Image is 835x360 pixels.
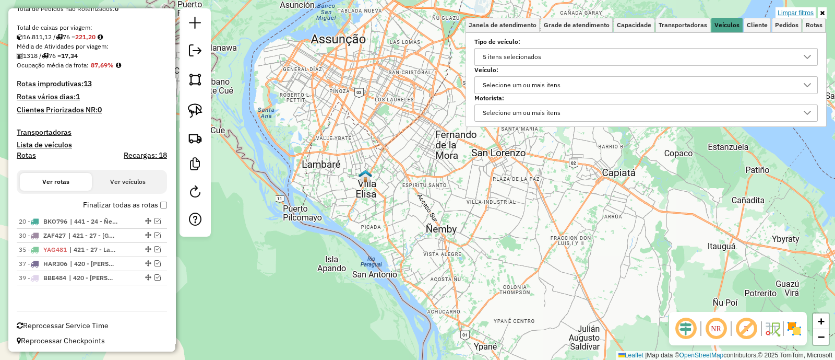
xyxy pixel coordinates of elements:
[764,320,781,337] img: Fluxo de ruas
[786,320,803,337] img: Exibir/Ocultar setores
[188,131,202,145] img: Criar rota
[75,33,96,41] strong: 221,20
[185,154,206,177] a: Criar modelo
[154,260,161,266] em: Visualizar rota
[145,260,151,266] em: Alterar sequência das rotas
[42,53,49,59] i: Total de rotas
[145,246,151,252] em: Alterar sequência das rotas
[673,316,698,341] span: Ocultar deslocamento
[17,42,167,51] div: Média de Atividades por viagem:
[43,260,67,268] span: HAR306
[76,92,80,101] strong: 1
[703,316,729,341] span: Ocultar NR
[154,246,161,252] em: Visualizar rota
[43,231,66,239] span: ZAF427
[19,274,66,282] span: 39 -
[17,23,167,32] div: Total de caixas por viagem:
[479,49,545,65] div: 5 itens selecionados
[83,79,92,88] strong: 13
[154,218,161,224] em: Visualizar rota
[544,22,610,28] span: Grade de atendimento
[115,5,118,13] strong: 0
[679,352,724,359] a: OpenStreetMap
[775,22,798,28] span: Pedidos
[20,173,92,191] button: Ver rotas
[19,260,67,268] span: 37 -
[17,4,167,14] div: Total de Pedidos não Roteirizados:
[19,217,67,225] span: 20 -
[818,315,825,328] span: +
[714,22,739,28] span: Veículos
[806,22,822,28] span: Rotas
[17,321,109,330] span: Reprocessar Service Time
[188,103,202,118] img: Selecionar atividades - laço
[659,22,707,28] span: Transportadoras
[818,7,827,19] a: Ocultar filtros
[185,40,206,64] a: Exportar sessão
[747,22,768,28] span: Cliente
[17,151,36,160] a: Rotas
[124,151,167,160] h4: Recargas: 18
[17,34,23,40] i: Cubagem total roteirizado
[116,62,121,68] em: Média calculada utilizando a maior ocupação (%Peso ou %Cubagem) de cada rota da sessão. Rotas cro...
[474,37,818,47] label: Tipo de veículo:
[19,246,67,253] span: 35 -
[17,61,89,69] span: Ocupação média da frota:
[154,274,161,281] em: Visualizar rota
[56,34,63,40] i: Total de rotas
[69,245,117,254] span: 421 - 27 - Lambaré
[17,79,167,88] h4: Rotas improdutivas:
[43,246,67,253] span: YAG481
[17,51,167,61] div: 1318 / 76 =
[813,329,829,345] a: Zoom out
[17,32,167,42] div: 16.811,12 / 76 =
[188,72,202,87] img: Selecionar atividades - polígono
[145,232,151,238] em: Alterar sequência das rotas
[91,61,114,69] strong: 87,69%
[145,274,151,281] em: Alterar sequência das rotas
[17,128,167,137] h4: Transportadoras
[61,52,78,60] strong: 17,34
[98,34,103,40] i: Meta Caixas/viagem: 233,70 Diferença: -12,50
[17,106,167,114] h4: Clientes Priorizados NR:
[17,336,105,345] span: Reprocessar Checkpoints
[645,352,647,359] span: |
[70,217,118,226] span: 441 - 24 - Ñembi, 442 - 17 - Capiatá Sur
[17,53,23,59] i: Total de Atividades
[617,22,651,28] span: Capacidade
[92,173,164,191] button: Ver veículos
[17,92,167,101] h4: Rotas vários dias:
[359,169,372,183] img: UDC - Guarambaré - Light
[185,181,206,205] a: Reroteirizar Sessão
[154,232,161,238] em: Visualizar rota
[479,105,564,122] div: Selecione um ou mais itens
[818,330,825,343] span: −
[17,141,167,149] h4: Lista de veículos
[184,126,207,149] a: Criar rota
[616,351,835,360] div: Map data © contributors,© 2025 TomTom, Microsoft
[70,259,118,269] span: 420 - Asunción - Biggies, 421 - 27 - Lambaré, 431 - 26 - Villa Elisa Pasillo, 432 - Tres bocas
[160,202,167,208] input: Finalizar todas as rotas
[185,13,206,36] a: Nova sessão e pesquisa
[83,200,167,211] label: Finalizar todas as rotas
[474,94,818,103] label: Motorista:
[43,217,67,225] span: BKO796
[474,65,818,75] label: Veículo:
[469,22,536,28] span: Janela de atendimento
[776,7,816,19] a: Limpar filtros
[734,316,759,341] span: Exibir rótulo
[813,313,829,329] a: Zoom in
[479,77,564,94] div: Selecione um ou mais itens
[145,218,151,224] em: Alterar sequência das rotas
[98,105,102,114] strong: 0
[69,273,117,283] span: 420 - Asunción - Biggies, 421 - 27 - Lambaré
[19,231,66,239] span: 30 -
[68,231,116,240] span: 421 - 27 - Lambaré, 430 - 26 - Vila Elisa, 431 - 26 - Villa Elisa Pasillo
[618,352,643,359] a: Leaflet
[43,274,66,282] span: BBE484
